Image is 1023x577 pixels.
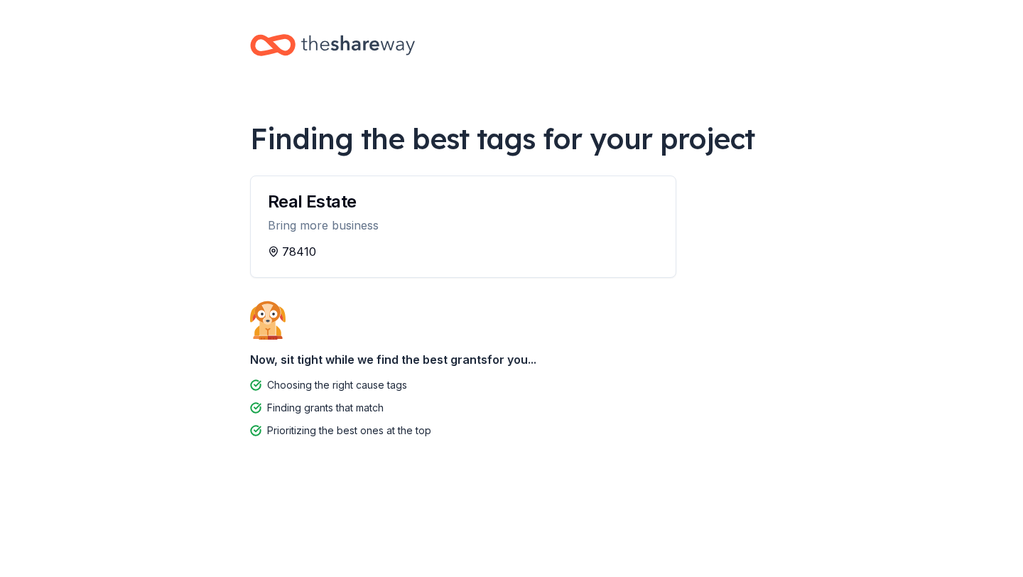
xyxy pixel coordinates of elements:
img: Dog waiting patiently [250,301,286,339]
div: Choosing the right cause tags [267,377,407,394]
div: Finding grants that match [267,399,384,416]
div: Bring more business [268,216,659,234]
div: Finding the best tags for your project [250,119,773,158]
div: 78410 [268,243,659,260]
div: Prioritizing the best ones at the top [267,422,431,439]
div: Now, sit tight while we find the best grants for you... [250,345,773,374]
div: Real Estate [268,193,659,210]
